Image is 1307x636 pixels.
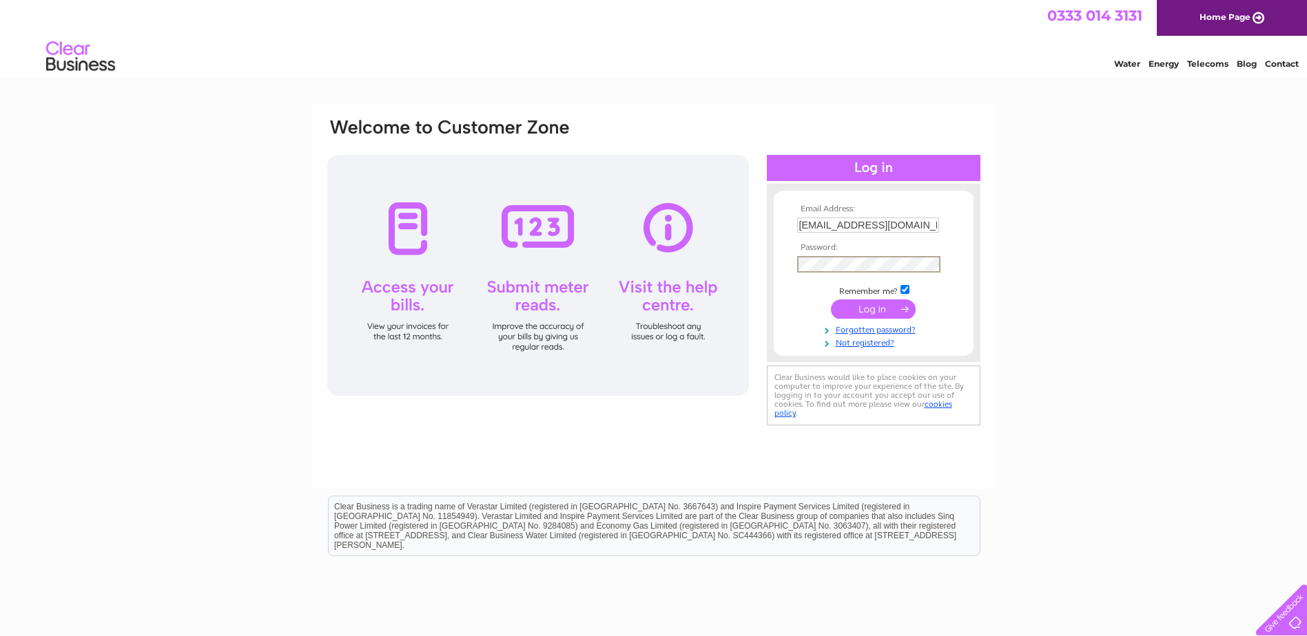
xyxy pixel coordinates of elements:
td: Remember me? [794,283,954,297]
a: cookies policy [774,399,952,418]
a: Water [1114,59,1140,69]
th: Email Address: [794,204,954,214]
input: Submit [831,299,916,319]
a: Energy [1149,59,1179,69]
th: Password: [794,243,954,253]
a: Telecoms [1187,59,1228,69]
div: Clear Business is a trading name of Verastar Limited (registered in [GEOGRAPHIC_DATA] No. 3667643... [329,8,980,67]
a: Forgotten password? [797,322,954,335]
img: logo.png [45,36,116,78]
div: Clear Business would like to place cookies on your computer to improve your experience of the sit... [767,365,980,425]
a: Contact [1265,59,1299,69]
a: 0333 014 3131 [1047,7,1142,24]
a: Blog [1237,59,1257,69]
a: Not registered? [797,335,954,348]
